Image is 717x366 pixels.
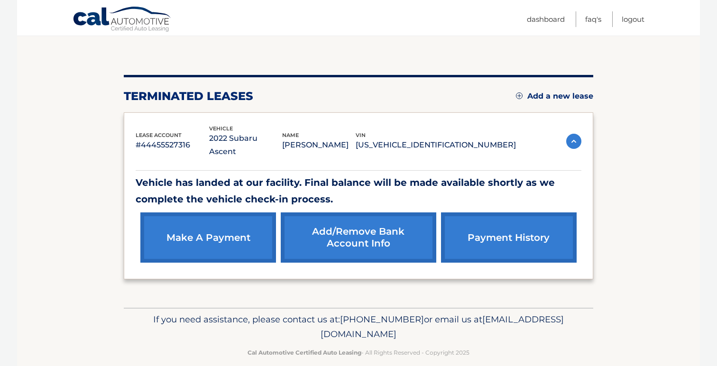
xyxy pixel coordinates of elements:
[282,132,299,138] span: name
[248,349,361,356] strong: Cal Automotive Certified Auto Leasing
[516,91,593,101] a: Add a new lease
[136,174,581,208] p: Vehicle has landed at our facility. Final balance will be made available shortly as we complete t...
[566,134,581,149] img: accordion-active.svg
[340,314,424,325] span: [PHONE_NUMBER]
[140,212,276,263] a: make a payment
[356,138,516,152] p: [US_VEHICLE_IDENTIFICATION_NUMBER]
[130,312,587,342] p: If you need assistance, please contact us at: or email us at
[281,212,436,263] a: Add/Remove bank account info
[73,6,172,34] a: Cal Automotive
[136,132,182,138] span: lease account
[516,92,523,99] img: add.svg
[136,138,209,152] p: #44455527316
[441,212,577,263] a: payment history
[130,348,587,357] p: - All Rights Reserved - Copyright 2025
[585,11,601,27] a: FAQ's
[209,132,283,158] p: 2022 Subaru Ascent
[124,89,253,103] h2: terminated leases
[282,138,356,152] p: [PERSON_NAME]
[527,11,565,27] a: Dashboard
[622,11,644,27] a: Logout
[356,132,366,138] span: vin
[209,125,233,132] span: vehicle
